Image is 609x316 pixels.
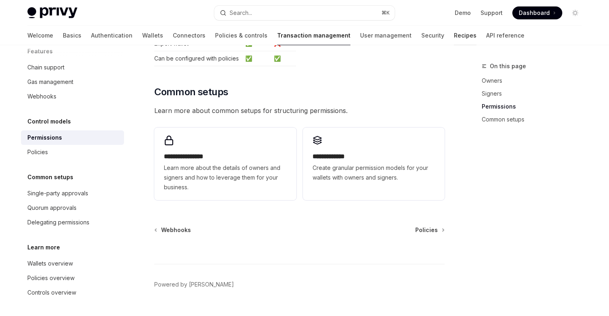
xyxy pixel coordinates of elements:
a: **** **** ***Create granular permission models for your wallets with owners and signers. [303,128,445,200]
a: Delegating permissions [21,215,124,230]
div: Gas management [27,77,73,87]
a: User management [360,26,412,45]
div: Delegating permissions [27,218,89,227]
span: Webhooks [161,226,191,234]
a: Common setups [482,113,588,126]
button: Toggle dark mode [569,6,582,19]
div: Webhooks [27,92,56,101]
span: Learn more about common setups for structuring permissions. [154,105,445,116]
a: Policies [21,145,124,159]
a: Authentication [91,26,133,45]
div: Policies [27,147,48,157]
div: Chain support [27,63,64,72]
td: ✅ [242,51,271,66]
td: Can be configured with policies [154,51,242,66]
a: Quorum approvals [21,201,124,215]
h5: Common setups [27,172,73,182]
a: Controls overview [21,285,124,300]
a: Wallets [142,26,163,45]
button: Search...⌘K [214,6,395,20]
a: **** **** **** *Learn more about the details of owners and signers and how to leverage them for y... [154,128,296,200]
a: Recipes [454,26,476,45]
div: Single-party approvals [27,188,88,198]
a: Webhooks [155,226,191,234]
a: Owners [482,74,588,87]
span: Policies [415,226,438,234]
span: Common setups [154,86,228,98]
a: Gas management [21,75,124,89]
a: Security [421,26,444,45]
h5: Control models [27,117,71,126]
a: Connectors [173,26,205,45]
a: Policies [415,226,444,234]
h5: Learn more [27,243,60,252]
a: Welcome [27,26,53,45]
a: Chain support [21,60,124,75]
span: Create granular permission models for your wallets with owners and signers. [313,163,435,182]
a: Single-party approvals [21,186,124,201]
a: Powered by [PERSON_NAME] [154,280,234,289]
a: Webhooks [21,89,124,104]
a: Dashboard [512,6,562,19]
a: Support [481,9,503,17]
span: Learn more about the details of owners and signers and how to leverage them for your business. [164,163,286,192]
a: Policies overview [21,271,124,285]
span: Dashboard [519,9,550,17]
a: Demo [455,9,471,17]
a: Permissions [21,130,124,145]
div: Policies overview [27,273,75,283]
span: On this page [490,61,526,71]
span: ⌘ K [381,10,390,16]
a: Transaction management [277,26,350,45]
a: Policies & controls [215,26,267,45]
a: Wallets overview [21,256,124,271]
div: Search... [230,8,252,18]
a: Signers [482,87,588,100]
a: Permissions [482,100,588,113]
div: Quorum approvals [27,203,77,213]
div: Controls overview [27,288,76,297]
div: Wallets overview [27,259,73,268]
a: Basics [63,26,81,45]
img: light logo [27,7,77,19]
a: API reference [486,26,524,45]
div: Permissions [27,133,62,142]
td: ✅ [271,51,296,66]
